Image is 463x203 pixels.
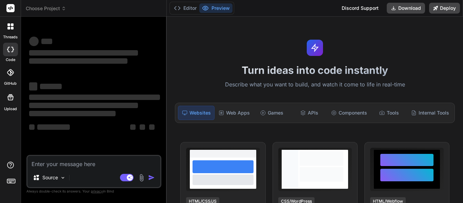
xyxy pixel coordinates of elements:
[291,106,327,120] div: APIs
[60,175,66,181] img: Pick Models
[40,84,62,89] span: ‌
[171,80,459,89] p: Describe what you want to build, and watch it come to life in real-time
[371,106,407,120] div: Tools
[140,124,145,130] span: ‌
[408,106,452,120] div: Internal Tools
[254,106,290,120] div: Games
[6,57,15,63] label: code
[178,106,215,120] div: Websites
[29,50,138,56] span: ‌
[29,111,116,116] span: ‌
[42,174,58,181] p: Source
[26,188,161,195] p: Always double-check its answers. Your in Bind
[29,58,127,64] span: ‌
[148,174,155,181] img: icon
[29,82,37,90] span: ‌
[338,3,383,14] div: Discord Support
[171,3,199,13] button: Editor
[91,189,103,193] span: privacy
[37,124,70,130] span: ‌
[216,106,253,120] div: Web Apps
[138,174,145,182] img: attachment
[29,95,160,100] span: ‌
[429,3,460,14] button: Deploy
[130,124,136,130] span: ‌
[29,124,35,130] span: ‌
[4,106,17,112] label: Upload
[149,124,155,130] span: ‌
[4,81,17,86] label: GitHub
[29,103,138,108] span: ‌
[387,3,425,14] button: Download
[171,64,459,76] h1: Turn ideas into code instantly
[3,34,18,40] label: threads
[328,106,370,120] div: Components
[199,3,233,13] button: Preview
[26,5,66,12] span: Choose Project
[41,39,52,44] span: ‌
[29,37,39,46] span: ‌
